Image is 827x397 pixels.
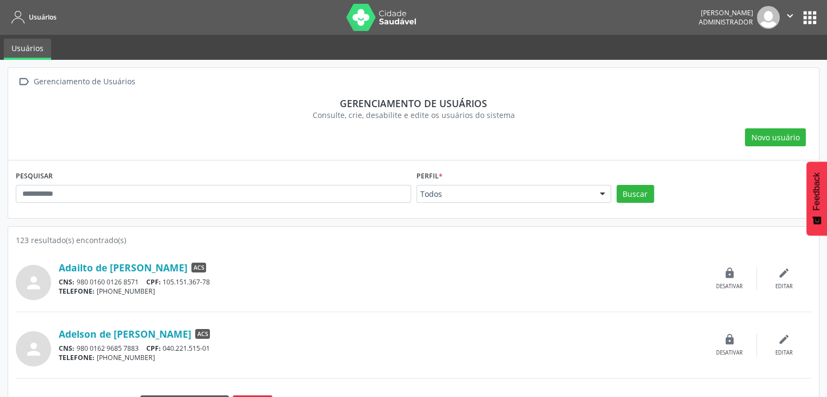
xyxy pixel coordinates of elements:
[716,283,743,290] div: Desativar
[800,8,819,27] button: apps
[59,353,702,362] div: [PHONE_NUMBER]
[23,109,804,121] div: Consulte, crie, desabilite e edite os usuários do sistema
[699,8,753,17] div: [PERSON_NAME]
[16,168,53,185] label: PESQUISAR
[59,277,702,287] div: 980 0160 0126 8571 105.151.367-78
[146,277,161,287] span: CPF:
[8,8,57,26] a: Usuários
[59,328,191,340] a: Adelson de [PERSON_NAME]
[32,74,137,90] div: Gerenciamento de Usuários
[775,349,793,357] div: Editar
[745,128,806,147] button: Novo usuário
[59,277,74,287] span: CNS:
[780,6,800,29] button: 
[16,74,137,90] a:  Gerenciamento de Usuários
[699,17,753,27] span: Administrador
[806,162,827,235] button: Feedback - Mostrar pesquisa
[59,344,702,353] div: 980 0162 9685 7883 040.221.515-01
[778,267,790,279] i: edit
[59,353,95,362] span: TELEFONE:
[29,13,57,22] span: Usuários
[724,333,736,345] i: lock
[751,132,800,143] span: Novo usuário
[16,74,32,90] i: 
[59,344,74,353] span: CNS:
[775,283,793,290] div: Editar
[146,344,161,353] span: CPF:
[416,168,443,185] label: Perfil
[420,189,589,200] span: Todos
[191,263,206,272] span: ACS
[716,349,743,357] div: Desativar
[195,329,210,339] span: ACS
[59,287,95,296] span: TELEFONE:
[784,10,796,22] i: 
[724,267,736,279] i: lock
[778,333,790,345] i: edit
[812,172,822,210] span: Feedback
[24,273,43,293] i: person
[24,339,43,359] i: person
[16,234,811,246] div: 123 resultado(s) encontrado(s)
[617,185,654,203] button: Buscar
[757,6,780,29] img: img
[23,97,804,109] div: Gerenciamento de usuários
[59,287,702,296] div: [PHONE_NUMBER]
[59,262,188,274] a: Adailto de [PERSON_NAME]
[4,39,51,60] a: Usuários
